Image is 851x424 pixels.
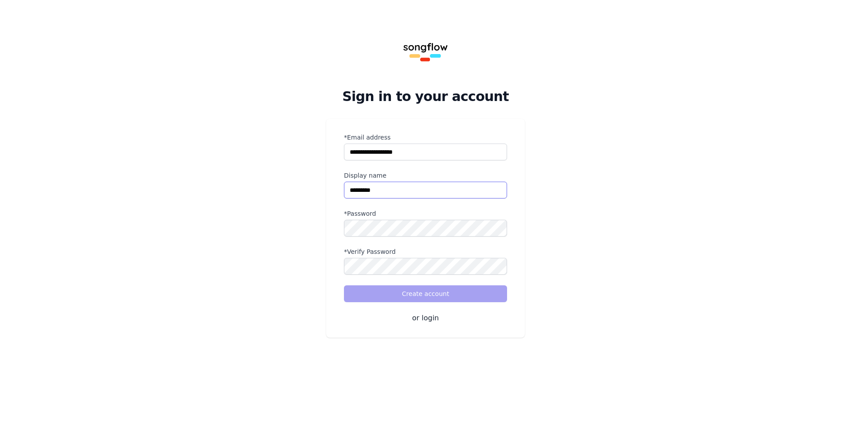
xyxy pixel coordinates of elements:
[344,209,507,218] label: *Password
[344,171,507,180] label: Display name
[344,247,507,256] label: *Verify Password
[326,89,525,105] h2: Sign in to your account
[344,285,507,302] button: Create account
[344,133,507,142] label: *Email address
[397,21,454,78] img: Songflow
[344,313,507,323] button: or login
